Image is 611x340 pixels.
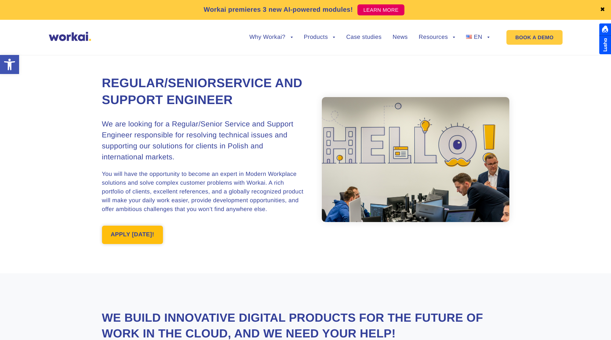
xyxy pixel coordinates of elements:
a: Resources [419,34,455,40]
span: You will have the opportunity to become an expert in Modern Workplace solutions and solve complex... [102,171,303,212]
p: Workai premieres 3 new AI-powered modules! [204,5,353,15]
a: News [393,34,408,40]
span: I hereby consent to the processing of my personal data of a special category contained in my appl... [2,140,342,167]
span: Service and Support Engineer [102,76,302,107]
a: Case studies [346,34,381,40]
span: Mobile phone number [172,30,231,37]
a: Privacy Policy [108,196,142,204]
h3: We are looking for a Regular/Senior Service and Support Engineer responsible for resolving techni... [102,119,306,163]
span: EN [474,34,482,40]
a: ✖ [600,7,605,13]
a: BOOK A DEMO [506,30,562,45]
input: I hereby consent to the processing of the personal data I have provided during the recruitment pr... [2,102,7,107]
a: APPLY [DATE]! [102,226,163,244]
span: I hereby consent to the processing of the personal data I have provided during the recruitment pr... [2,101,332,122]
a: LEARN MORE [357,4,404,15]
span: Regular/Senior [102,76,217,90]
a: Products [304,34,335,40]
a: Why Workai? [249,34,292,40]
input: I hereby consent to the processing of my personal data of a special category contained in my appl... [2,140,7,145]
